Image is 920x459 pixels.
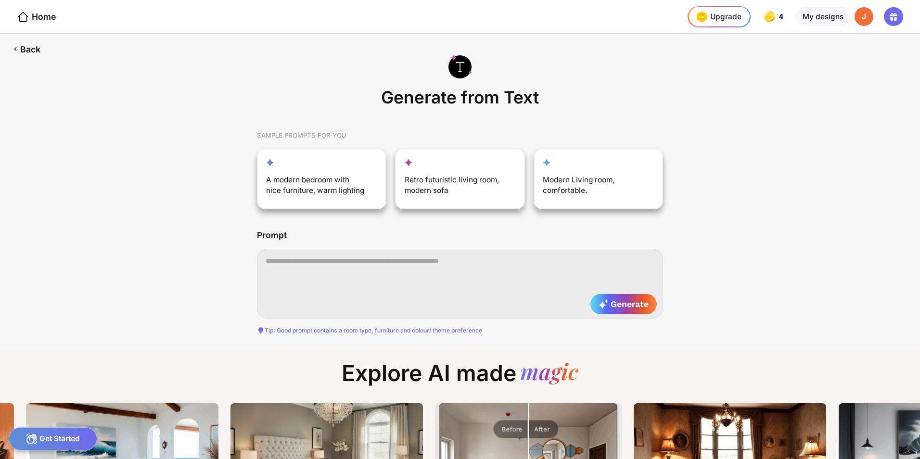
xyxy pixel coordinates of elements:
img: customization-star-icon.svg [543,159,550,166]
img: upgrade-nav-btn-icon.gif [693,8,710,25]
div: magic [520,360,578,386]
div: SAMPLE PROMPTS FOR YOU [257,123,664,148]
div: J [855,7,874,26]
img: reimagine-star-icon.svg [266,159,274,166]
div: Prompt [257,230,287,240]
img: fill-up-your-space-star-icon.svg [405,159,412,166]
div: My designs [795,7,850,26]
div: Upgrade [693,8,741,25]
div: Home [17,11,56,23]
div: Tip: Good prompt contains a room type, furniture and colour/ theme preference [257,327,664,334]
div: Retro futuristic living room, modern sofa [405,175,505,200]
span: Generate [599,299,648,309]
span: 4 [779,13,785,21]
div: Get Started [9,427,98,450]
div: Explore AI made [333,360,587,395]
div: Modern Living room, comfortable. [543,175,643,200]
img: generate-from-text-icon.svg [448,55,472,78]
div: Generate from Text [377,85,543,115]
div: A modern bedroom with nice furniture, warm lighting [266,175,366,200]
